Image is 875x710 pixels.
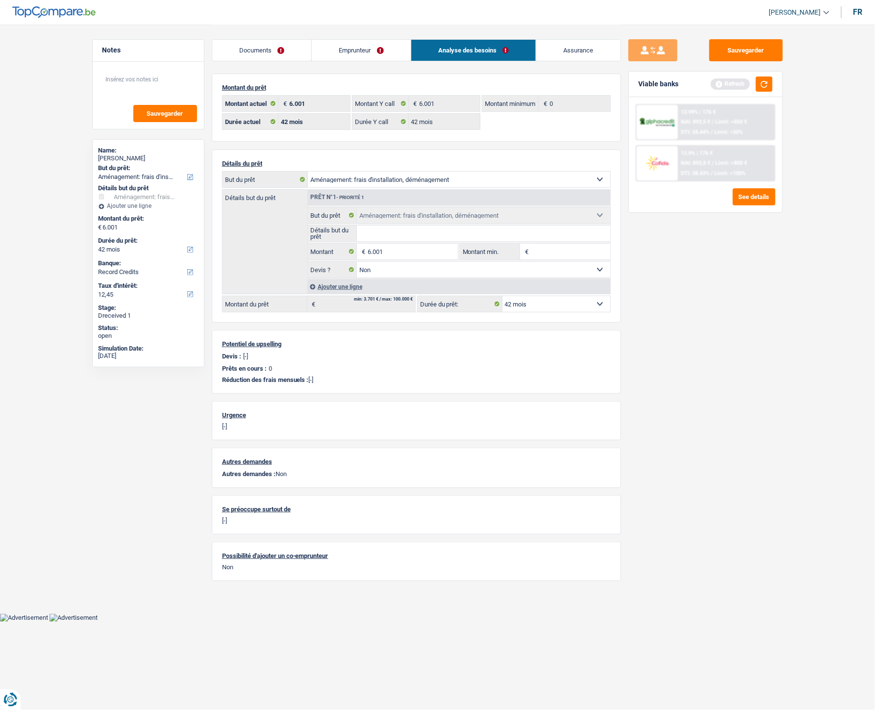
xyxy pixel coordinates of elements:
div: 12.9% | 176 € [681,150,713,156]
span: Limit: >850 € [715,119,747,125]
span: € [539,96,550,111]
img: TopCompare Logo [12,6,96,18]
div: Viable banks [639,80,679,88]
label: But du prêt [308,207,357,223]
div: 12.99% | 176 € [681,109,716,115]
span: Sauvegarder [147,110,183,117]
div: [PERSON_NAME] [99,154,198,162]
p: Détails du prêt [222,160,611,167]
img: AlphaCredit [639,117,675,128]
label: Montant du prêt: [99,215,196,223]
button: Sauvegarder [709,39,783,61]
span: € [357,244,368,259]
label: Durée actuel [223,114,279,129]
span: - Priorité 1 [336,195,364,200]
label: Montant actuel [223,96,279,111]
label: Durée Y call [352,114,409,129]
span: / [711,170,713,177]
p: Se préoccupe surtout de [222,506,611,513]
label: Détails but du prêt [308,226,357,241]
a: [PERSON_NAME] [761,4,829,21]
button: See details [733,188,775,205]
img: Cofidis [639,154,675,172]
label: Banque: [99,259,196,267]
label: Montant du prêt [223,296,307,312]
span: € [278,96,289,111]
span: € [99,224,102,231]
div: Ajouter une ligne [307,279,610,294]
label: But du prêt [223,172,308,187]
button: Sauvegarder [133,105,197,122]
p: Non [222,470,611,478]
span: Réduction des frais mensuels : [222,376,309,383]
a: Analyse des besoins [411,40,536,61]
label: But du prêt: [99,164,196,172]
p: [-] [243,353,248,360]
label: Montant min. [460,244,520,259]
div: Ajouter une ligne [99,203,198,209]
div: Refresh [711,78,750,89]
label: Montant [308,244,357,259]
span: NAI: 893,5 € [681,119,710,125]
label: Devis ? [308,262,357,278]
span: € [520,244,531,259]
p: Urgence [222,411,611,419]
p: [-] [222,517,611,524]
span: Limit: <100% [714,170,746,177]
div: Simulation Date: [99,345,198,353]
p: Prêts en cours : [222,365,267,372]
p: Devis : [222,353,241,360]
h5: Notes [102,46,194,54]
p: 0 [269,365,272,372]
div: Stage: [99,304,198,312]
a: Documents [212,40,312,61]
div: Détails but du prêt [99,184,198,192]
label: Durée du prêt: [418,296,502,312]
p: [-] [222,376,611,383]
div: min: 3.701 € / max: 100.000 € [354,297,413,302]
div: open [99,332,198,340]
label: Montant Y call [352,96,409,111]
p: Autres demandes [222,458,611,465]
a: Assurance [536,40,621,61]
div: Dreceived 1 [99,312,198,320]
div: [DATE] [99,352,198,360]
span: [PERSON_NAME] [769,8,821,17]
span: / [711,129,713,135]
span: NAI: 893,8 € [681,160,710,166]
img: Advertisement [50,614,98,622]
span: DTI: 58.43% [681,170,709,177]
span: Autres demandes : [222,470,275,478]
label: Durée du prêt: [99,237,196,245]
div: Status: [99,324,198,332]
span: DTI: 58.44% [681,129,709,135]
p: Potentiel de upselling [222,340,611,348]
span: / [712,160,714,166]
span: Limit: <50% [714,129,743,135]
div: Name: [99,147,198,154]
div: fr [853,7,863,17]
span: Limit: >800 € [715,160,747,166]
div: Prêt n°1 [308,194,367,201]
label: Montant minimum [482,96,539,111]
p: Non [222,563,611,571]
span: € [409,96,420,111]
span: € [307,296,318,312]
p: [-] [222,423,611,430]
span: / [712,119,714,125]
a: Emprunteur [312,40,411,61]
p: Montant du prêt [222,84,611,91]
p: Possibilité d'ajouter un co-emprunteur [222,552,611,559]
label: Détails but du prêt [223,190,307,201]
label: Taux d'intérêt: [99,282,196,290]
